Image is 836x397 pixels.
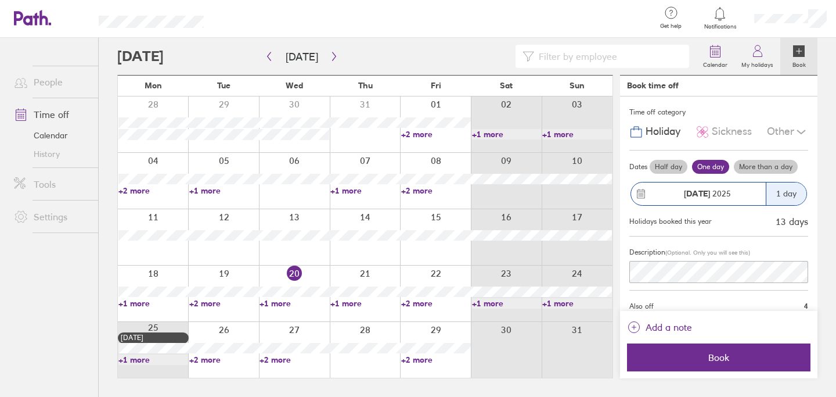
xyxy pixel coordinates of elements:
span: (Optional. Only you will see this) [665,249,750,256]
a: Book [780,38,817,75]
label: Book [785,58,813,69]
a: People [5,70,98,94]
label: One day [692,160,729,174]
span: Tue [217,81,230,90]
span: Holiday [646,126,680,138]
span: Book [635,352,802,363]
a: +2 more [118,185,188,196]
div: 13 days [776,216,808,227]
span: Thu [358,81,373,90]
a: +2 more [401,298,471,309]
span: Dates [629,163,647,171]
input: Filter by employee [534,45,682,67]
span: Sun [570,81,585,90]
span: Notifications [701,23,739,30]
div: 1 day [766,183,806,205]
label: More than a day [734,160,798,174]
a: +2 more [401,129,471,140]
span: Sat [500,81,513,90]
strong: [DATE] [684,188,710,199]
a: +2 more [189,298,259,309]
button: Book [627,344,810,371]
a: Tools [5,173,98,196]
a: +1 more [542,129,612,140]
span: Sickness [712,126,752,138]
span: Mon [145,81,162,90]
a: Calendar [696,38,734,75]
label: Calendar [696,58,734,69]
span: 2025 [684,189,731,198]
a: +1 more [189,185,259,196]
a: +1 more [260,298,329,309]
a: +1 more [542,298,612,309]
div: Book time off [627,81,679,90]
a: History [5,145,98,163]
span: Description [629,248,665,256]
a: Notifications [701,6,739,30]
a: My holidays [734,38,780,75]
a: Time off [5,103,98,126]
div: Time off category [629,103,808,121]
button: Add a note [627,318,692,337]
a: Calendar [5,126,98,145]
div: Other [767,121,808,143]
a: +1 more [472,129,542,140]
div: [DATE] [121,334,186,342]
a: +2 more [401,355,471,365]
button: [DATE] 20251 day [629,176,808,212]
div: Holidays booked this year [629,217,712,226]
span: Fri [431,81,441,90]
span: Add a note [646,318,692,337]
a: Settings [5,205,98,228]
label: Half day [650,160,687,174]
a: +1 more [118,355,188,365]
a: +2 more [401,185,471,196]
span: Wed [286,81,303,90]
span: 4 [804,302,808,310]
span: Also off [629,302,654,310]
a: +1 more [330,185,400,196]
a: +1 more [118,298,188,309]
button: [DATE] [276,47,327,66]
a: +2 more [189,355,259,365]
label: My holidays [734,58,780,69]
a: +1 more [330,298,400,309]
a: +1 more [472,298,542,309]
span: Get help [652,23,690,30]
a: +2 more [260,355,329,365]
